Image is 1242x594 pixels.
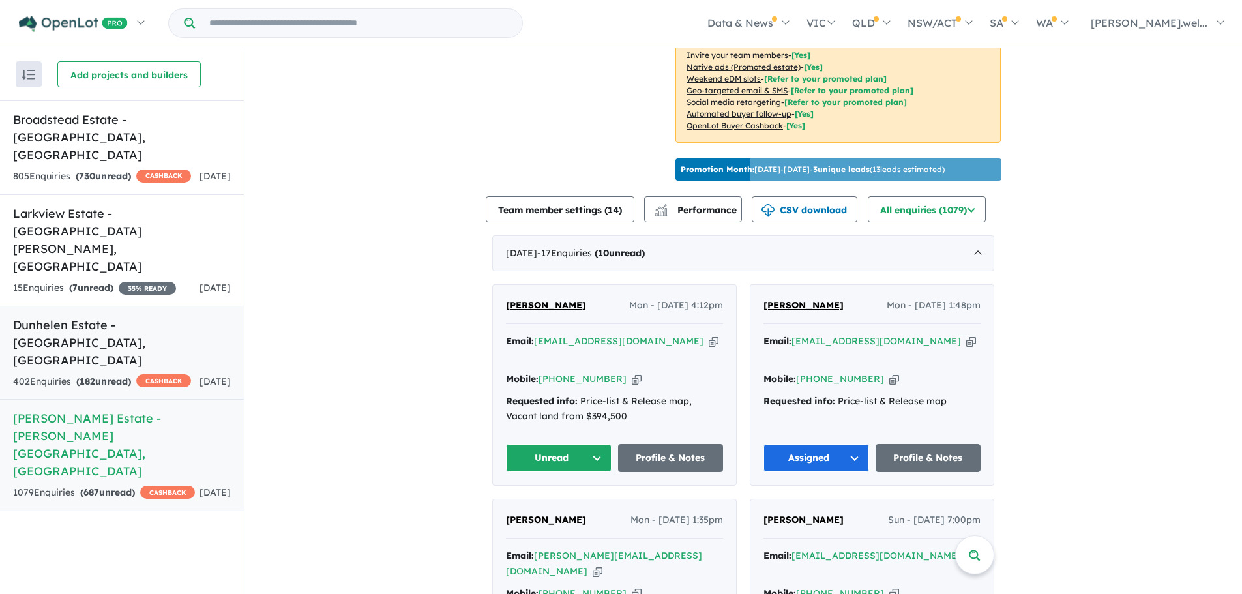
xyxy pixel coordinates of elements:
[786,121,805,130] span: [Yes]
[763,550,791,561] strong: Email:
[13,205,231,275] h5: Larkview Estate - [GEOGRAPHIC_DATA][PERSON_NAME] , [GEOGRAPHIC_DATA]
[767,38,786,48] span: [ Yes ]
[506,444,612,472] button: Unread
[687,97,781,107] u: Social media retargeting
[200,170,231,182] span: [DATE]
[763,395,835,407] strong: Requested info:
[876,444,981,472] a: Profile & Notes
[681,164,754,174] b: Promotion Month:
[796,373,884,385] a: [PHONE_NUMBER]
[763,512,844,528] a: [PERSON_NAME]
[966,334,976,348] button: Copy
[868,196,986,222] button: All enquiries (1079)
[13,316,231,369] h5: Dunhelen Estate - [GEOGRAPHIC_DATA] , [GEOGRAPHIC_DATA]
[83,486,99,498] span: 687
[506,299,586,311] span: [PERSON_NAME]
[709,334,718,348] button: Copy
[763,298,844,314] a: [PERSON_NAME]
[687,50,788,60] u: Invite your team members
[539,373,627,385] a: [PHONE_NUMBER]
[644,196,742,222] button: Performance
[506,512,586,528] a: [PERSON_NAME]
[506,298,586,314] a: [PERSON_NAME]
[593,565,602,578] button: Copy
[791,550,961,561] a: [EMAIL_ADDRESS][DOMAIN_NAME]
[655,204,667,211] img: line-chart.svg
[687,121,783,130] u: OpenLot Buyer Cashback
[537,247,645,259] span: - 17 Enquir ies
[200,282,231,293] span: [DATE]
[136,374,191,387] span: CASHBACK
[687,74,761,83] u: Weekend eDM slots
[22,70,35,80] img: sort.svg
[136,170,191,183] span: CASHBACK
[687,62,801,72] u: Native ads (Promoted estate)
[69,282,113,293] strong: ( unread)
[140,486,195,499] span: CASHBACK
[763,394,981,409] div: Price-list & Release map
[79,170,95,182] span: 730
[632,372,642,386] button: Copy
[618,444,724,472] a: Profile & Notes
[784,97,907,107] span: [Refer to your promoted plan]
[630,512,723,528] span: Mon - [DATE] 1:35pm
[76,376,131,387] strong: ( unread)
[687,38,763,48] u: Sales phone number
[687,85,788,95] u: Geo-targeted email & SMS
[506,394,723,425] div: Price-list & Release map, Vacant land from $394,500
[119,282,176,295] span: 35 % READY
[598,247,609,259] span: 10
[13,280,176,296] div: 15 Enquir ies
[200,486,231,498] span: [DATE]
[791,335,961,347] a: [EMAIL_ADDRESS][DOMAIN_NAME]
[763,514,844,526] span: [PERSON_NAME]
[200,376,231,387] span: [DATE]
[813,164,870,174] b: 3 unique leads
[486,196,634,222] button: Team member settings (14)
[791,50,810,60] span: [ Yes ]
[608,204,619,216] span: 14
[72,282,78,293] span: 7
[888,512,981,528] span: Sun - [DATE] 7:00pm
[80,376,95,387] span: 182
[657,204,737,216] span: Performance
[57,61,201,87] button: Add projects and builders
[506,550,534,561] strong: Email:
[198,9,520,37] input: Try estate name, suburb, builder or developer
[763,373,796,385] strong: Mobile:
[889,372,899,386] button: Copy
[681,164,945,175] p: [DATE] - [DATE] - ( 13 leads estimated)
[763,444,869,472] button: Assigned
[804,62,823,72] span: [Yes]
[763,299,844,311] span: [PERSON_NAME]
[506,514,586,526] span: [PERSON_NAME]
[595,247,645,259] strong: ( unread)
[795,109,814,119] span: [Yes]
[1091,16,1207,29] span: [PERSON_NAME].wel...
[13,169,191,185] div: 805 Enquir ies
[492,235,994,272] div: [DATE]
[655,208,668,216] img: bar-chart.svg
[761,204,775,217] img: download icon
[752,196,857,222] button: CSV download
[506,373,539,385] strong: Mobile:
[687,109,791,119] u: Automated buyer follow-up
[13,374,191,390] div: 402 Enquir ies
[80,486,135,498] strong: ( unread)
[763,335,791,347] strong: Email:
[764,74,887,83] span: [Refer to your promoted plan]
[506,550,702,577] a: [PERSON_NAME][EMAIL_ADDRESS][DOMAIN_NAME]
[506,335,534,347] strong: Email:
[791,85,913,95] span: [Refer to your promoted plan]
[506,395,578,407] strong: Requested info:
[76,170,131,182] strong: ( unread)
[887,298,981,314] span: Mon - [DATE] 1:48pm
[534,335,703,347] a: [EMAIL_ADDRESS][DOMAIN_NAME]
[13,409,231,480] h5: [PERSON_NAME] Estate - [PERSON_NAME][GEOGRAPHIC_DATA] , [GEOGRAPHIC_DATA]
[19,16,128,32] img: Openlot PRO Logo White
[629,298,723,314] span: Mon - [DATE] 4:12pm
[13,485,195,501] div: 1079 Enquir ies
[13,111,231,164] h5: Broadstead Estate - [GEOGRAPHIC_DATA] , [GEOGRAPHIC_DATA]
